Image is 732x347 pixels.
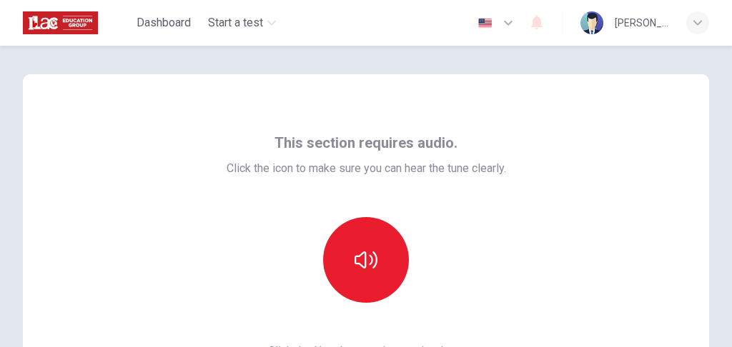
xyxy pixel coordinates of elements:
[615,14,669,31] div: [PERSON_NAME] [PERSON_NAME]
[23,9,98,37] img: ILAC logo
[476,18,494,29] img: en
[208,14,263,31] span: Start a test
[137,14,191,31] span: Dashboard
[274,131,457,154] span: This section requires audio.
[227,160,506,177] span: Click the icon to make sure you can hear the tune clearly.
[202,10,282,36] button: Start a test
[131,10,197,36] button: Dashboard
[580,11,603,34] img: Profile picture
[23,9,131,37] a: ILAC logo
